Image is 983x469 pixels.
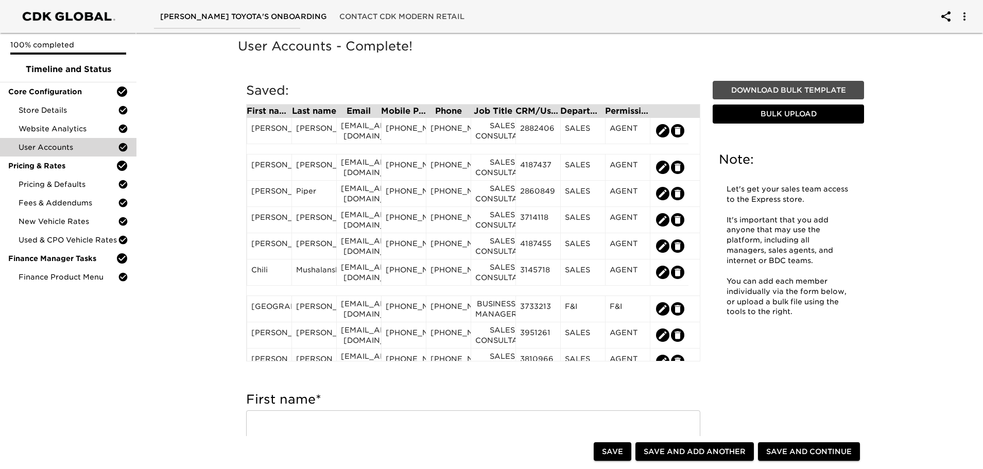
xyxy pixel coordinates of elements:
div: [PHONE_NUMBER] [386,160,422,175]
div: SALES [565,354,601,369]
h5: Note: [719,151,858,168]
div: [PHONE_NUMBER] [386,238,422,254]
div: [PERSON_NAME] [296,123,332,138]
div: AGENT [610,123,646,138]
div: 4187437 [520,160,556,175]
button: account of current user [934,4,958,29]
span: Contact CDK Modern Retail [339,10,464,23]
div: Last name [291,107,336,115]
div: [PHONE_NUMBER] [430,265,467,280]
button: edit [671,124,684,137]
div: Mobile Phone [381,107,426,115]
p: Let's get your sales team access to the Express store. [727,184,850,205]
button: Save [594,442,631,461]
div: Email [336,107,381,115]
span: Store Details [19,105,118,115]
button: edit [656,328,669,342]
span: Bulk Upload [717,108,860,120]
div: First name [247,107,291,115]
div: BUSINESS MANAGER [475,299,511,319]
span: Save and Add Another [644,445,746,458]
p: It's important that you add anyone that may use the platform, including all managers, sales agent... [727,215,850,266]
div: 2882406 [520,123,556,138]
p: 100% completed [10,40,126,50]
button: edit [671,239,684,253]
div: SALES CONSULTANT [475,325,511,345]
div: [PERSON_NAME] [251,160,287,175]
button: edit [656,124,669,137]
div: [PERSON_NAME] [296,301,332,317]
div: SALES [565,186,601,201]
span: Finance Manager Tasks [8,253,116,264]
button: edit [671,355,684,368]
div: AGENT [610,238,646,254]
div: Job Title [471,107,515,115]
div: [GEOGRAPHIC_DATA] [251,301,287,317]
div: AGENT [610,212,646,228]
h5: First name [246,391,700,408]
div: 3810966 [520,354,556,369]
div: 3145718 [520,265,556,280]
div: [PHONE_NUMBER] [430,327,467,343]
span: Save [602,445,623,458]
span: [PERSON_NAME] Toyota's Onboarding [160,10,327,23]
span: New Vehicle Rates [19,216,118,227]
button: edit [656,266,669,279]
div: [PERSON_NAME] [296,238,332,254]
div: SALES [565,160,601,175]
button: edit [656,239,669,253]
span: User Accounts [19,142,118,152]
div: SALES CONSULTANT [475,351,511,372]
div: SALES CONSULTANT [475,210,511,230]
div: [PERSON_NAME] [296,327,332,343]
div: [EMAIL_ADDRESS][DOMAIN_NAME] [341,120,377,141]
button: edit [656,161,669,174]
button: edit [656,187,669,200]
div: [PHONE_NUMBER] [430,160,467,175]
div: SALES CONSULTANT [475,236,511,256]
div: AGENT [610,354,646,369]
div: Permission Set [605,107,650,115]
div: [PERSON_NAME] [251,186,287,201]
div: [PHONE_NUMBER] [430,123,467,138]
button: edit [656,355,669,368]
div: [PERSON_NAME] [251,327,287,343]
button: Bulk Upload [713,105,864,124]
span: Fees & Addendums [19,198,118,208]
div: [EMAIL_ADDRESS][DOMAIN_NAME] [341,157,377,178]
h5: User Accounts - Complete! [238,38,872,55]
button: edit [671,328,684,342]
span: Pricing & Rates [8,161,116,171]
div: Piper [296,186,332,201]
div: AGENT [610,327,646,343]
div: Department [560,107,605,115]
div: [EMAIL_ADDRESS][DOMAIN_NAME] [341,351,377,372]
div: Mushalanski [296,265,332,280]
div: [PERSON_NAME] [251,212,287,228]
span: Finance Product Menu [19,272,118,282]
div: AGENT [610,186,646,201]
div: [PHONE_NUMBER] [386,301,422,317]
div: SALES CONSULTANT [475,157,511,178]
button: Save and Continue [758,442,860,461]
button: account of current user [952,4,977,29]
p: You can add each member individually via the form below, or upload a bulk file using the tools to... [727,276,850,318]
div: [PHONE_NUMBER] [386,123,422,138]
div: 3714118 [520,212,556,228]
div: AGENT [610,160,646,175]
div: [EMAIL_ADDRESS][DOMAIN_NAME] [341,325,377,345]
button: Download Bulk Template [713,81,864,100]
button: edit [671,187,684,200]
div: [PERSON_NAME] [296,212,332,228]
div: [PERSON_NAME] [251,123,287,138]
div: [PHONE_NUMBER] [430,301,467,317]
div: [PERSON_NAME] [296,354,332,369]
div: SALES CONSULTANT [475,262,511,283]
button: edit [671,302,684,316]
div: [PHONE_NUMBER] [430,186,467,201]
span: Website Analytics [19,124,118,134]
div: [PHONE_NUMBER] [386,354,422,369]
span: Core Configuration [8,86,116,97]
div: AGENT [610,265,646,280]
span: Download Bulk Template [717,84,860,97]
